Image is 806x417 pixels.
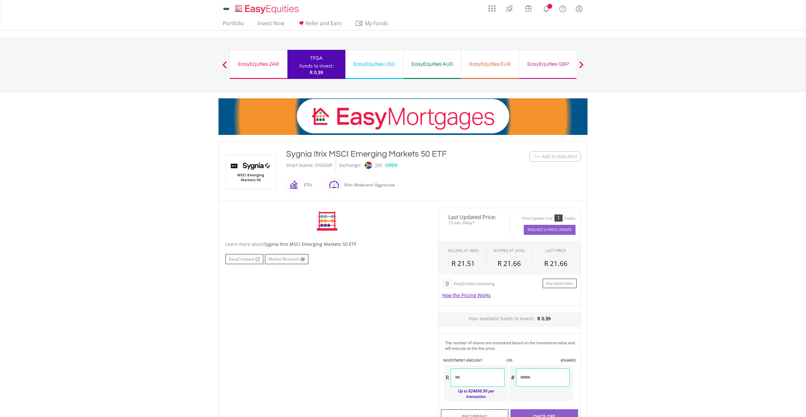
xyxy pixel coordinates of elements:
[375,160,382,171] div: JSE
[523,3,534,14] img: vouchers-v2.svg
[442,292,491,298] a: How the Pricing Works
[452,259,475,268] span: R 21.51
[234,60,283,69] div: EasyEquities ZAR
[538,153,577,160] span: + Add to Watchlist
[225,241,429,247] div: Learn more about
[509,368,516,387] div: #
[543,279,577,289] a: Buy EasyCredits
[522,216,553,221] div: Price Update Cost:
[265,254,308,264] a: Market Research
[232,2,301,15] a: Home page
[443,214,505,220] span: Last Updated Price:
[355,19,397,27] span: My Funds
[488,5,496,12] img: grid-menu-icon.svg
[295,20,344,30] a: Refer and Earn
[264,241,356,247] span: Sygnia Itrix MSCI Emerging Markets 50 ETF
[506,358,513,363] label: -OR-
[227,155,275,189] img: TFSA.SYGEMF.png
[561,358,576,363] label: #SHARES
[465,60,515,69] div: EasyEquities EUR
[341,177,395,193] div: Risk: Moderate/ Aggressive
[445,340,578,351] div: The number of shares are estimated based on the investment value and will execute at the live price.
[554,2,571,15] a: FAQ's and Support
[554,214,563,222] div: 1
[310,69,323,75] span: R 0.39
[301,177,312,193] div: ETFs
[291,54,341,63] div: TFSA
[349,60,399,69] div: EasyEquities USD
[218,64,231,71] button: Previous
[524,225,576,235] button: Request A Price Update
[220,20,247,30] a: Portfolio
[523,60,573,69] div: EasyEquities GBP
[519,2,538,14] a: Vouchers
[365,162,372,169] img: jse.png
[255,20,287,30] a: Invest Now
[504,3,515,14] img: thrive-v2.svg
[564,216,576,221] div: Credits
[575,64,588,71] button: Next
[218,98,588,135] img: EasyMortage Promotion Banner
[299,63,334,69] div: Funds to invest:
[442,279,452,289] div: 0
[544,259,567,268] span: R 21.66
[498,259,521,268] span: R 21.66
[448,248,479,253] div: SELLING AT (BID)
[571,2,588,16] a: My Profile
[385,160,397,171] div: OPEN
[444,387,505,401] div: Up to R24666.90 per transaction
[339,160,361,171] div: Exchange:
[407,60,457,69] div: EasyEquities AUD
[454,281,495,287] div: EasyCredits remaining
[315,160,332,171] div: SYGEMF
[286,160,313,171] div: Short Name:
[234,4,301,15] img: EasyEquities_Logo.png
[537,315,551,322] span: R 0.39
[484,2,500,12] a: AppsGrid
[545,248,566,253] div: LAST PRICE
[494,248,525,253] span: BUYING AT (ASK)
[443,220,505,226] span: 15-min. Delay*
[225,254,263,264] a: EasyCompare
[306,20,342,27] span: Refer and Earn
[538,2,554,15] a: Notifications
[439,312,580,327] div: Your available funds to invest:
[286,148,489,160] div: Sygnia Itrix MSCI Emerging Markets 50 ETF
[529,151,581,162] button: Watchlist + Add to Watchlist
[444,368,451,387] div: R
[443,358,482,363] label: INVESTMENT AMOUNT
[533,154,538,159] img: Watchlist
